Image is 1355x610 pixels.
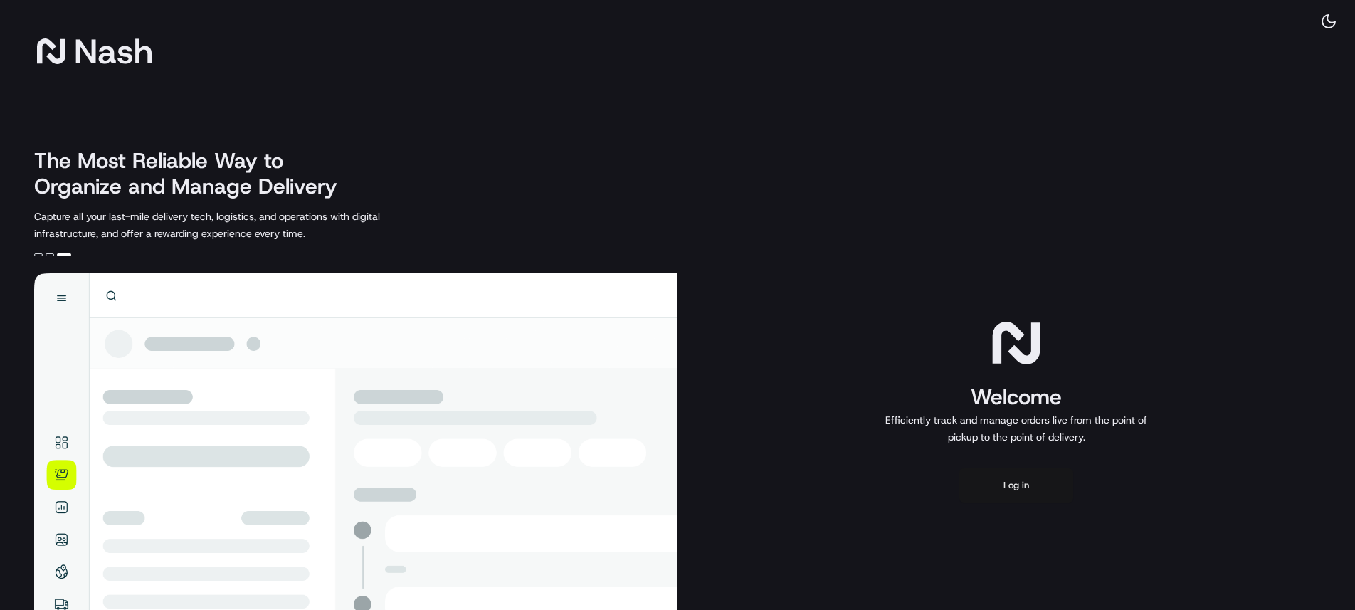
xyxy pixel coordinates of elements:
p: Capture all your last-mile delivery tech, logistics, and operations with digital infrastructure, ... [34,208,444,242]
h1: Welcome [880,383,1153,411]
h2: The Most Reliable Way to Organize and Manage Delivery [34,148,353,199]
button: Log in [959,468,1073,503]
p: Efficiently track and manage orders live from the point of pickup to the point of delivery. [880,411,1153,446]
span: Nash [74,37,153,65]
